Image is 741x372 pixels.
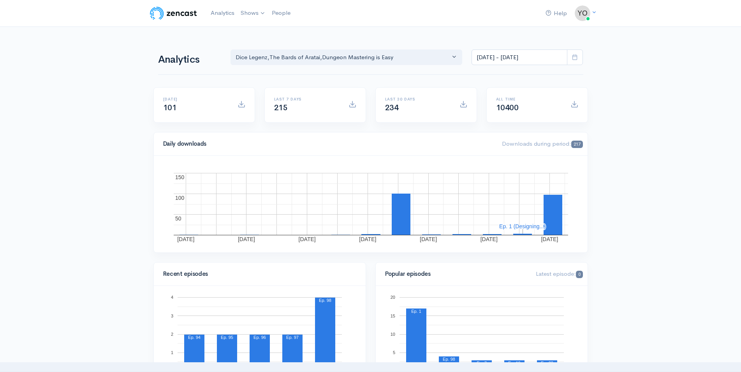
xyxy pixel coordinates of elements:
h6: Last 30 days [385,97,450,101]
div: Dice Legenz , The Bards of Aratai , Dungeon Mastering is Easy [236,53,451,62]
text: Ep. 98 [443,357,455,361]
text: Ep. 97 [286,335,299,340]
text: 50 [175,215,181,222]
a: Shows [238,5,269,22]
text: 10 [390,332,395,337]
text: [DATE] [298,236,315,242]
h4: Recent episodes [163,271,352,277]
input: analytics date range selector [472,49,567,65]
text: 150 [175,174,185,180]
h6: Last 7 days [274,97,339,101]
h1: Analytics [158,54,221,65]
span: 101 [163,103,177,113]
text: Ep. 95 [221,335,233,340]
img: ZenCast Logo [149,5,198,21]
text: [DATE] [420,236,437,242]
h6: [DATE] [163,97,228,101]
text: Ep. 19 [508,361,521,365]
button: Dice Legenz, The Bards of Aratai, Dungeon Mastering is Easy [231,49,463,65]
text: 1 [171,350,173,355]
h4: Daily downloads [163,141,493,147]
text: [DATE] [541,236,558,242]
span: 215 [274,103,288,113]
text: Ep. 7 [477,361,487,365]
text: Ep. 23 [541,361,553,365]
text: 20 [390,295,395,300]
a: Help [542,5,570,22]
text: [DATE] [480,236,497,242]
text: 3 [171,313,173,318]
span: Downloads during period: [502,140,583,147]
svg: A chart. [163,165,578,243]
text: 4 [171,295,173,300]
span: Latest episode: [536,270,583,277]
text: [DATE] [177,236,194,242]
span: 0 [576,271,583,278]
img: ... [575,5,590,21]
text: Ep. 94 [188,335,201,340]
h4: Popular episodes [385,271,527,277]
text: Ep. 98 [319,298,331,303]
text: 15 [390,313,395,318]
a: Analytics [208,5,238,21]
text: 5 [393,350,395,355]
text: Ep. 1 [411,309,421,314]
text: Ep. 96 [253,335,266,340]
text: 2 [171,332,173,337]
span: 217 [571,141,583,148]
a: People [269,5,294,21]
span: 10400 [496,103,519,113]
text: 100 [175,195,185,201]
text: [DATE] [359,236,376,242]
span: 234 [385,103,399,113]
text: Ep. 1 (Designing...) [499,223,546,229]
text: [DATE] [238,236,255,242]
h6: All time [496,97,561,101]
